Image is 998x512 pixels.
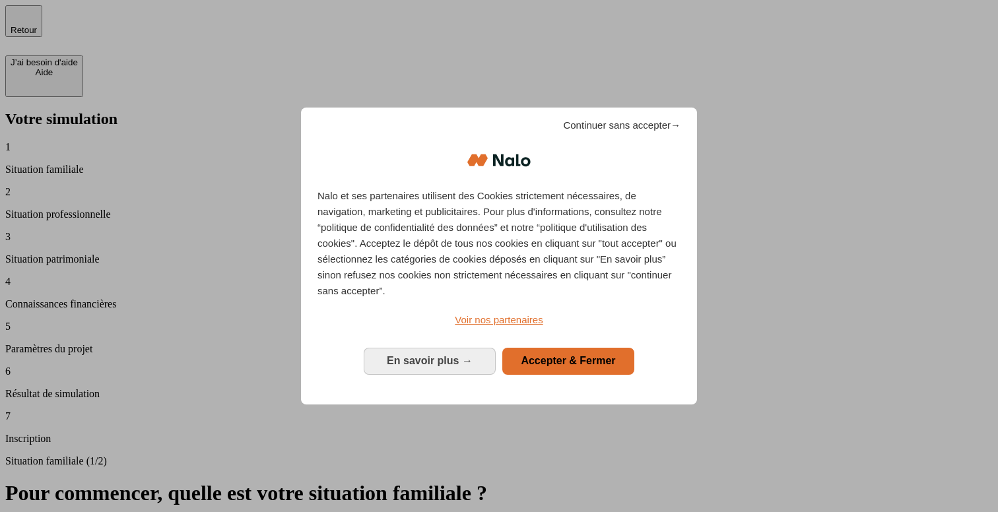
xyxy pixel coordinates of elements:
[563,117,681,133] span: Continuer sans accepter→
[317,188,681,299] p: Nalo et ses partenaires utilisent des Cookies strictement nécessaires, de navigation, marketing e...
[301,108,697,404] div: Bienvenue chez Nalo Gestion du consentement
[521,355,615,366] span: Accepter & Fermer
[317,312,681,328] a: Voir nos partenaires
[467,141,531,180] img: Logo
[502,348,634,374] button: Accepter & Fermer: Accepter notre traitement des données et fermer
[455,314,543,325] span: Voir nos partenaires
[364,348,496,374] button: En savoir plus: Configurer vos consentements
[387,355,473,366] span: En savoir plus →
